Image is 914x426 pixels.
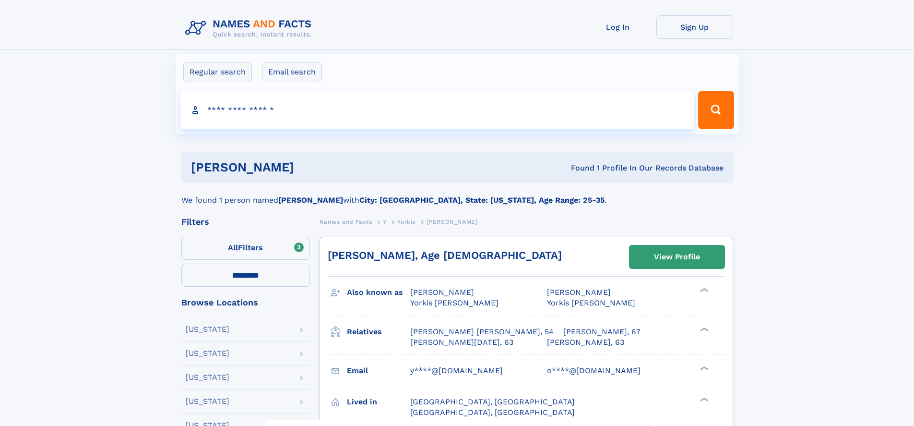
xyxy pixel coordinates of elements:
[698,396,709,402] div: ❯
[698,91,734,129] button: Search Button
[320,216,372,228] a: Names and Facts
[183,62,252,82] label: Regular search
[181,218,310,226] div: Filters
[181,15,320,41] img: Logo Names and Facts
[580,15,656,39] a: Log In
[563,327,641,337] a: [PERSON_NAME], 67
[698,287,709,293] div: ❯
[181,183,733,206] div: We found 1 person named with .
[278,195,343,205] b: [PERSON_NAME]
[698,365,709,371] div: ❯
[383,219,387,225] span: Y
[180,91,694,129] input: search input
[629,245,724,268] a: View Profile
[410,337,513,348] a: [PERSON_NAME][DATE], 63
[383,216,387,228] a: Y
[547,298,635,307] span: Yorkis [PERSON_NAME]
[347,284,410,301] h3: Also known as
[547,288,611,297] span: [PERSON_NAME]
[186,326,229,333] div: [US_STATE]
[410,288,474,297] span: [PERSON_NAME]
[262,62,322,82] label: Email search
[181,298,310,307] div: Browse Locations
[427,219,478,225] span: [PERSON_NAME]
[186,374,229,381] div: [US_STATE]
[186,350,229,357] div: [US_STATE]
[228,243,238,252] span: All
[432,163,724,173] div: Found 1 Profile In Our Records Database
[397,216,415,228] a: Yorkis
[698,326,709,332] div: ❯
[191,161,433,173] h1: [PERSON_NAME]
[181,237,310,260] label: Filters
[328,249,562,261] a: [PERSON_NAME], Age [DEMOGRAPHIC_DATA]
[410,327,554,337] a: [PERSON_NAME] [PERSON_NAME], 54
[347,363,410,379] h3: Email
[410,298,499,307] span: Yorkis [PERSON_NAME]
[410,397,575,406] span: [GEOGRAPHIC_DATA], [GEOGRAPHIC_DATA]
[654,246,700,268] div: View Profile
[410,408,575,417] span: [GEOGRAPHIC_DATA], [GEOGRAPHIC_DATA]
[397,219,415,225] span: Yorkis
[186,398,229,405] div: [US_STATE]
[347,394,410,410] h3: Lived in
[656,15,733,39] a: Sign Up
[347,324,410,340] h3: Relatives
[359,195,605,205] b: City: [GEOGRAPHIC_DATA], State: [US_STATE], Age Range: 25-35
[547,337,624,348] a: [PERSON_NAME], 63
